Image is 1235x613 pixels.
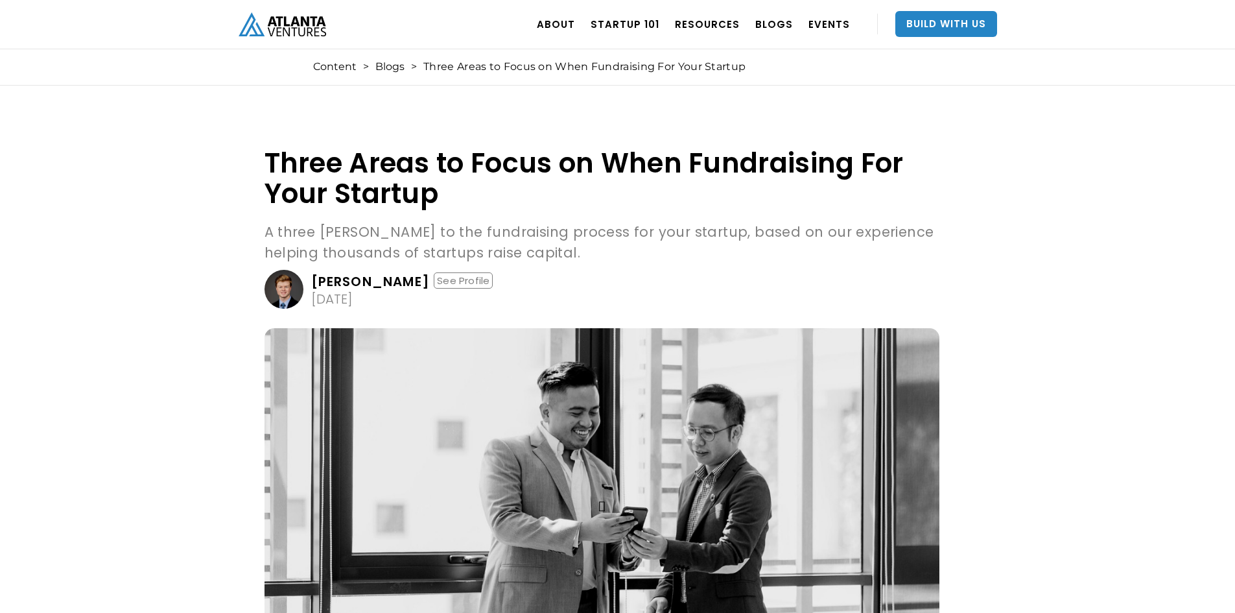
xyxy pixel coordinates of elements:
[265,222,939,263] p: A three [PERSON_NAME] to the fundraising process for your startup, based on our experience helpin...
[313,60,357,73] a: Content
[265,148,939,209] h1: Three Areas to Focus on When Fundraising For Your Startup
[423,60,746,73] div: Three Areas to Focus on When Fundraising For Your Startup
[411,60,417,73] div: >
[363,60,369,73] div: >
[375,60,405,73] a: Blogs
[675,6,740,42] a: RESOURCES
[591,6,659,42] a: Startup 101
[265,270,939,309] a: [PERSON_NAME]See Profile[DATE]
[808,6,850,42] a: EVENTS
[434,272,493,289] div: See Profile
[311,293,353,306] div: [DATE]
[311,275,430,288] div: [PERSON_NAME]
[755,6,793,42] a: BLOGS
[895,11,997,37] a: Build With Us
[537,6,575,42] a: ABOUT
